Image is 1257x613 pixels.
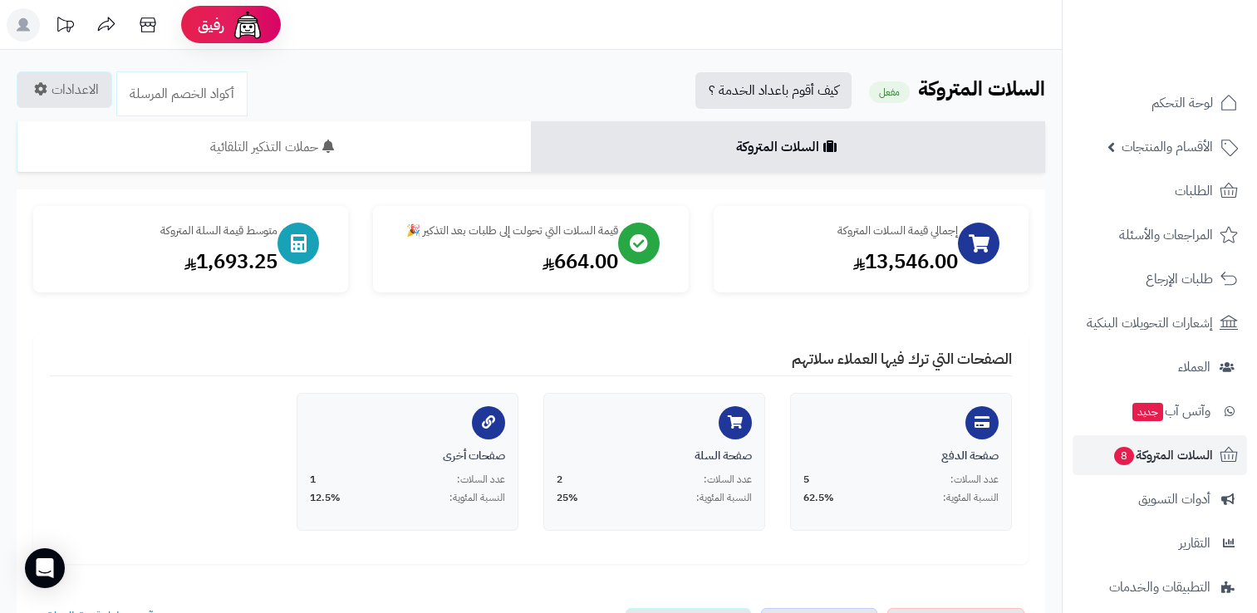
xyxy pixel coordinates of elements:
[730,248,958,276] div: 13,546.00
[1138,488,1210,511] span: أدوات التسويق
[457,473,505,487] span: عدد السلات:
[803,491,834,505] span: 62.5%
[803,473,809,487] span: 5
[950,473,999,487] span: عدد السلات:
[310,448,505,464] div: صفحات أخرى
[1178,356,1210,379] span: العملاء
[704,473,752,487] span: عدد السلات:
[449,491,505,505] span: النسبة المئوية:
[1087,311,1213,335] span: إشعارات التحويلات البنكية
[1073,215,1247,255] a: المراجعات والأسئلة
[50,351,1012,376] h4: الصفحات التي ترك فيها العملاء سلاتهم
[869,81,910,103] small: مفعل
[50,248,277,276] div: 1,693.25
[1073,391,1247,431] a: وآتس آبجديد
[557,448,752,464] div: صفحة السلة
[1109,576,1210,599] span: التطبيقات والخدمات
[17,121,531,173] a: حملات التذكير التلقائية
[1073,479,1247,519] a: أدوات التسويق
[1073,347,1247,387] a: العملاء
[44,8,86,46] a: تحديثات المنصة
[1151,91,1213,115] span: لوحة التحكم
[803,448,999,464] div: صفحة الدفع
[557,491,578,505] span: 25%
[1179,532,1210,555] span: التقارير
[1073,435,1247,475] a: السلات المتروكة8
[1114,447,1134,465] span: 8
[390,248,617,276] div: 664.00
[531,121,1045,173] a: السلات المتروكة
[390,223,617,239] div: قيمة السلات التي تحولت إلى طلبات بعد التذكير 🎉
[557,473,562,487] span: 2
[231,8,264,42] img: ai-face.png
[1132,403,1163,421] span: جديد
[1175,179,1213,203] span: الطلبات
[943,491,999,505] span: النسبة المئوية:
[1073,83,1247,123] a: لوحة التحكم
[116,71,248,116] a: أكواد الخصم المرسلة
[695,72,852,109] a: كيف أقوم باعداد الخدمة ؟
[1119,223,1213,247] span: المراجعات والأسئلة
[310,491,341,505] span: 12.5%
[17,71,112,108] a: الاعدادات
[918,74,1045,104] b: السلات المتروكة
[696,491,752,505] span: النسبة المئوية:
[1073,567,1247,607] a: التطبيقات والخدمات
[1112,444,1213,467] span: السلات المتروكة
[1073,303,1247,343] a: إشعارات التحويلات البنكية
[1131,400,1210,423] span: وآتس آب
[1122,135,1213,159] span: الأقسام والمنتجات
[25,548,65,588] div: Open Intercom Messenger
[198,15,224,35] span: رفيق
[1073,523,1247,563] a: التقارير
[310,473,316,487] span: 1
[730,223,958,239] div: إجمالي قيمة السلات المتروكة
[50,223,277,239] div: متوسط قيمة السلة المتروكة
[1073,259,1247,299] a: طلبات الإرجاع
[1073,171,1247,211] a: الطلبات
[1146,267,1213,291] span: طلبات الإرجاع
[1144,42,1241,76] img: logo-2.png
